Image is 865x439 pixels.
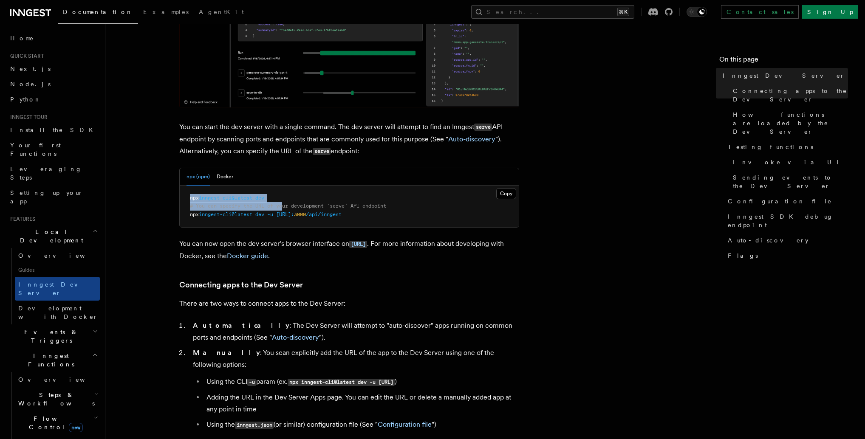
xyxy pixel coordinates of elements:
[15,391,95,408] span: Steps & Workflows
[15,301,100,324] a: Development with Docker
[143,8,189,15] span: Examples
[306,211,342,217] span: /api/inngest
[255,195,264,201] span: dev
[7,352,92,369] span: Inngest Functions
[728,197,832,205] span: Configuration file
[10,34,34,42] span: Home
[7,61,100,76] a: Next.js
[733,158,846,166] span: Invoke via UI
[187,168,210,186] button: npx (npm)
[179,121,519,158] p: You can start the dev server with a single command. The dev server will attempt to find an Innges...
[15,248,100,263] a: Overview
[10,142,61,157] span: Your first Functions
[179,238,519,262] p: You can now open the dev server's browser interface on . For more information about developing wi...
[294,211,306,217] span: 3000
[18,376,106,383] span: Overview
[199,8,244,15] span: AgentKit
[7,228,93,245] span: Local Development
[255,211,264,217] span: dev
[724,209,848,233] a: Inngest SDK debug endpoint
[719,54,848,68] h4: On this page
[190,211,199,217] span: npx
[247,379,256,386] code: -u
[15,411,100,435] button: Flow Controlnew
[733,173,848,190] span: Sending events to the Dev Server
[496,188,516,199] button: Copy
[190,320,519,343] li: : The Dev Server will attempt to "auto-discover" apps running on common ports and endpoints (See ...
[204,419,519,431] li: Using the (or similar) configuration file (See " ")
[204,391,519,415] li: Adding the URL in the Dev Server Apps page. You can edit the URL or delete a manually added app a...
[193,349,260,357] strong: Manually
[448,135,495,143] a: Auto-discovery
[199,211,252,217] span: inngest-cli@latest
[276,211,294,217] span: [URL]:
[7,53,44,59] span: Quick start
[194,3,249,23] a: AgentKit
[15,263,100,277] span: Guides
[7,138,100,161] a: Your first Functions
[272,333,319,341] a: Auto-discovery
[15,414,93,431] span: Flow Control
[10,96,41,103] span: Python
[10,166,82,181] span: Leveraging Steps
[721,5,799,19] a: Contact sales
[7,31,100,46] a: Home
[313,148,331,155] code: serve
[10,127,98,133] span: Install the SDK
[7,216,35,222] span: Features
[69,423,83,432] span: new
[802,5,858,19] a: Sign Up
[349,241,367,248] code: [URL]
[617,8,629,16] kbd: ⌘K
[7,185,100,209] a: Setting up your app
[728,236,808,245] span: Auto-discovery
[728,251,758,260] span: Flags
[724,233,848,248] a: Auto-discovery
[217,168,233,186] button: Docker
[18,305,98,320] span: Development with Docker
[723,71,845,80] span: Inngest Dev Server
[288,379,395,386] code: npx inngest-cli@latest dev -u [URL]
[7,324,100,348] button: Events & Triggers
[18,252,106,259] span: Overview
[724,194,848,209] a: Configuration file
[7,76,100,92] a: Node.js
[199,195,252,201] span: inngest-cli@latest
[733,87,848,104] span: Connecting apps to the Dev Server
[58,3,138,24] a: Documentation
[15,387,100,411] button: Steps & Workflows
[729,107,848,139] a: How functions are loaded by the Dev Server
[728,143,813,151] span: Testing functions
[7,161,100,185] a: Leveraging Steps
[10,189,83,205] span: Setting up your app
[349,239,367,248] a: [URL]
[729,170,848,194] a: Sending events to the Dev Server
[724,248,848,263] a: Flags
[63,8,133,15] span: Documentation
[7,224,100,248] button: Local Development
[190,203,386,209] span: # You can specify the URL of your development `serve` API endpoint
[179,298,519,310] p: There are two ways to connect apps to the Dev Server:
[190,195,199,201] span: npx
[7,122,100,138] a: Install the SDK
[15,372,100,387] a: Overview
[204,376,519,388] li: Using the CLI param (ex. )
[10,65,51,72] span: Next.js
[179,279,303,291] a: Connecting apps to the Dev Server
[378,420,432,428] a: Configuration file
[719,68,848,83] a: Inngest Dev Server
[7,92,100,107] a: Python
[729,155,848,170] a: Invoke via UI
[7,114,48,121] span: Inngest tour
[18,281,91,296] span: Inngest Dev Server
[733,110,848,136] span: How functions are loaded by the Dev Server
[10,81,51,87] span: Node.js
[7,248,100,324] div: Local Development
[235,422,274,429] code: inngest.json
[227,252,268,260] a: Docker guide
[724,139,848,155] a: Testing functions
[471,5,634,19] button: Search...⌘K
[729,83,848,107] a: Connecting apps to the Dev Server
[7,348,100,372] button: Inngest Functions
[15,277,100,301] a: Inngest Dev Server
